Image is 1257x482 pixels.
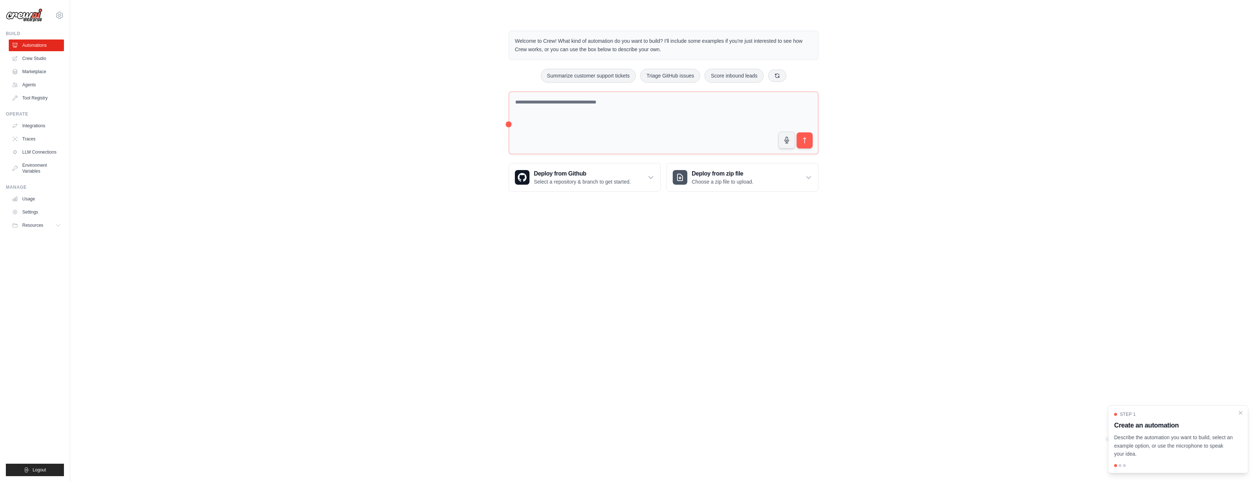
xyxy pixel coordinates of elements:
[22,222,43,228] span: Resources
[541,69,636,83] button: Summarize customer support tickets
[9,92,64,104] a: Tool Registry
[692,169,753,178] h3: Deploy from zip file
[515,37,812,54] p: Welcome to Crew! What kind of automation do you want to build? I'll include some examples if you'...
[705,69,764,83] button: Score inbound leads
[534,178,631,185] p: Select a repository & branch to get started.
[1238,410,1243,416] button: Close walkthrough
[9,219,64,231] button: Resources
[9,206,64,218] a: Settings
[1120,411,1136,417] span: Step 1
[9,53,64,64] a: Crew Studio
[9,133,64,145] a: Traces
[9,39,64,51] a: Automations
[9,79,64,91] a: Agents
[6,184,64,190] div: Manage
[6,111,64,117] div: Operate
[9,66,64,78] a: Marketplace
[9,159,64,177] a: Environment Variables
[9,120,64,132] a: Integrations
[534,169,631,178] h3: Deploy from Github
[640,69,700,83] button: Triage GitHub issues
[6,8,42,22] img: Logo
[6,464,64,476] button: Logout
[6,31,64,37] div: Build
[9,146,64,158] a: LLM Connections
[692,178,753,185] p: Choose a zip file to upload.
[33,467,46,473] span: Logout
[1114,420,1233,430] h3: Create an automation
[1114,433,1233,458] p: Describe the automation you want to build, select an example option, or use the microphone to spe...
[9,193,64,205] a: Usage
